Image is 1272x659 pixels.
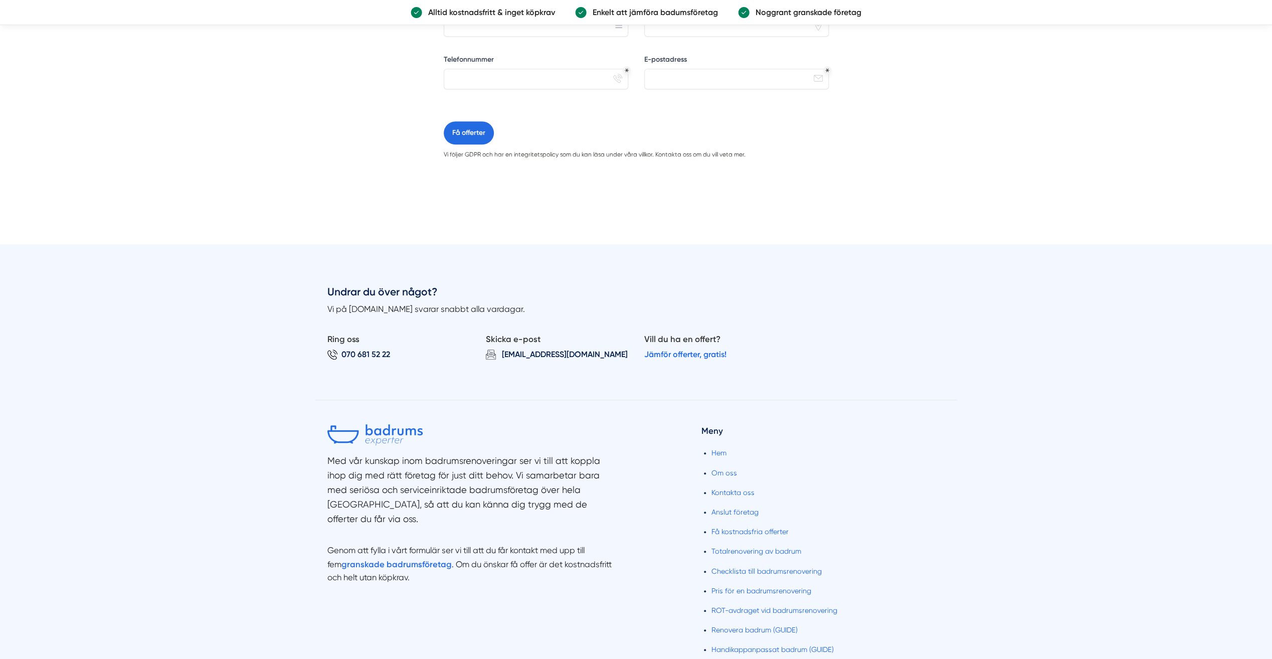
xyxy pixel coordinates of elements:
strong: granskade badrumsföretag [341,559,452,569]
h4: Meny [701,424,945,441]
div: Obligatoriskt [825,68,829,72]
h3: Undrar du över något? [327,284,945,303]
a: granskade badrumsföretag [341,560,452,569]
a: Kontakta oss [711,488,755,497]
span: [EMAIL_ADDRESS][DOMAIN_NAME] [502,350,628,359]
p: Vill du ha en offert? [644,333,787,350]
a: Anslut företag [711,508,759,516]
label: E-postadress [644,55,829,67]
a: Checklista till badrumsrenovering [711,567,822,575]
p: Ring oss [327,333,470,350]
a: ROT-avdraget vid badrumsrenovering [711,606,837,614]
a: Om oss [711,469,737,477]
a: 070 681 52 22 [327,350,470,360]
p: Noggrant granskade företag [750,6,861,19]
label: Telefonnummer [444,55,628,67]
section: Med vår kunskap inom badrumsrenoveringar ser vi till att koppla ihop dig med rätt företag för jus... [327,453,616,531]
p: Enkelt att jämföra badumsföretag [587,6,718,19]
a: [EMAIL_ADDRESS][DOMAIN_NAME] [486,350,628,360]
a: Handikappanpassat badrum (GUIDE) [711,645,834,653]
p: Genom att fylla i vårt formulär ser vi till att du får kontakt med upp till fem . Om du önskar få... [327,531,616,585]
p: Vi på [DOMAIN_NAME] svarar snabbt alla vardagar. [327,303,945,316]
img: Badrumsexperter.se logotyp [327,424,423,445]
p: Skicka e-post [486,333,628,350]
a: Renovera badrum (GUIDE) [711,626,798,634]
a: Totalrenovering av badrum [711,547,801,555]
p: Vi följer GDPR och har en integritetspolicy som du kan läsa under våra villkor. Kontakta oss om d... [444,150,829,159]
p: Alltid kostnadsfritt & inget köpkrav [422,6,555,19]
a: Pris för en badrumsrenovering [711,587,811,595]
span: 070 681 52 22 [341,350,390,359]
button: Få offerter [444,121,494,144]
div: Obligatoriskt [625,68,629,72]
a: Få kostnadsfria offerter [711,528,789,536]
a: Hem [711,449,726,457]
a: Jämför offerter, gratis! [644,350,726,359]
